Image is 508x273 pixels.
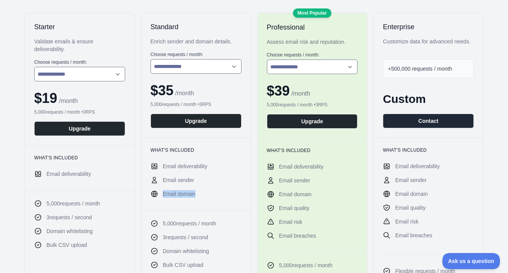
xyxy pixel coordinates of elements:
button: Contact [383,114,474,128]
h3: What's included [383,147,474,153]
h3: What's included [267,147,358,154]
button: Upgrade [267,114,358,129]
h3: What's included [151,147,242,153]
button: Upgrade [151,114,242,128]
iframe: Toggle Customer Support [442,253,500,269]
